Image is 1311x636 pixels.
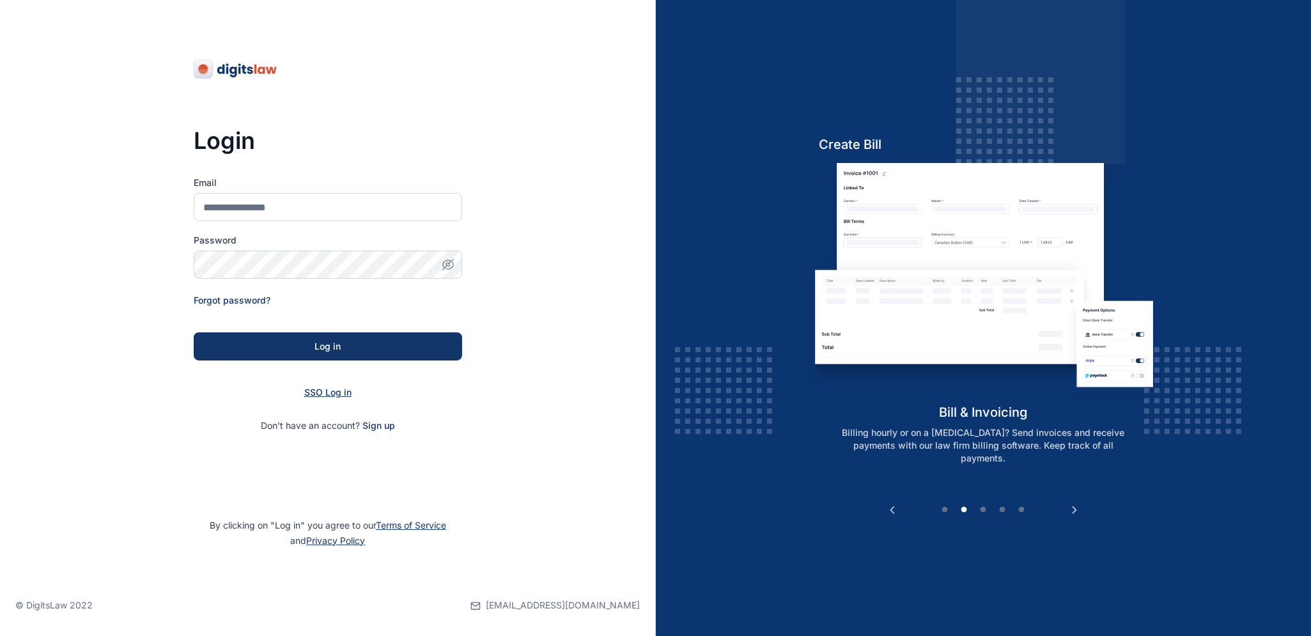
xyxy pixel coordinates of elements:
label: Email [194,176,462,189]
p: © DigitsLaw 2022 [15,599,93,612]
a: Terms of Service [376,520,446,531]
button: Log in [194,332,462,361]
img: bill-and-invoicin [806,163,1161,403]
p: Don't have an account? [194,419,462,432]
p: By clicking on "Log in" you agree to our [15,518,640,548]
img: digitslaw-logo [194,59,278,79]
button: 4 [996,504,1009,516]
h5: Create Bill [806,136,1161,153]
h3: Login [194,128,462,153]
a: [EMAIL_ADDRESS][DOMAIN_NAME] [470,575,640,636]
h5: bill & invoicing [806,403,1161,421]
button: 2 [958,504,970,516]
button: 5 [1015,504,1028,516]
button: 3 [977,504,989,516]
button: Next [1068,504,1081,516]
a: Sign up [362,420,395,431]
span: [EMAIL_ADDRESS][DOMAIN_NAME] [486,599,640,612]
a: SSO Log in [304,387,352,398]
button: Previous [886,504,899,516]
span: Sign up [362,419,395,432]
span: and [290,535,365,546]
button: 1 [938,504,951,516]
a: Forgot password? [194,295,270,306]
p: Billing hourly or on a [MEDICAL_DATA]? Send invoices and receive payments with our law firm billi... [819,426,1147,465]
a: Privacy Policy [306,535,365,546]
label: Password [194,234,462,247]
div: Log in [214,340,442,353]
